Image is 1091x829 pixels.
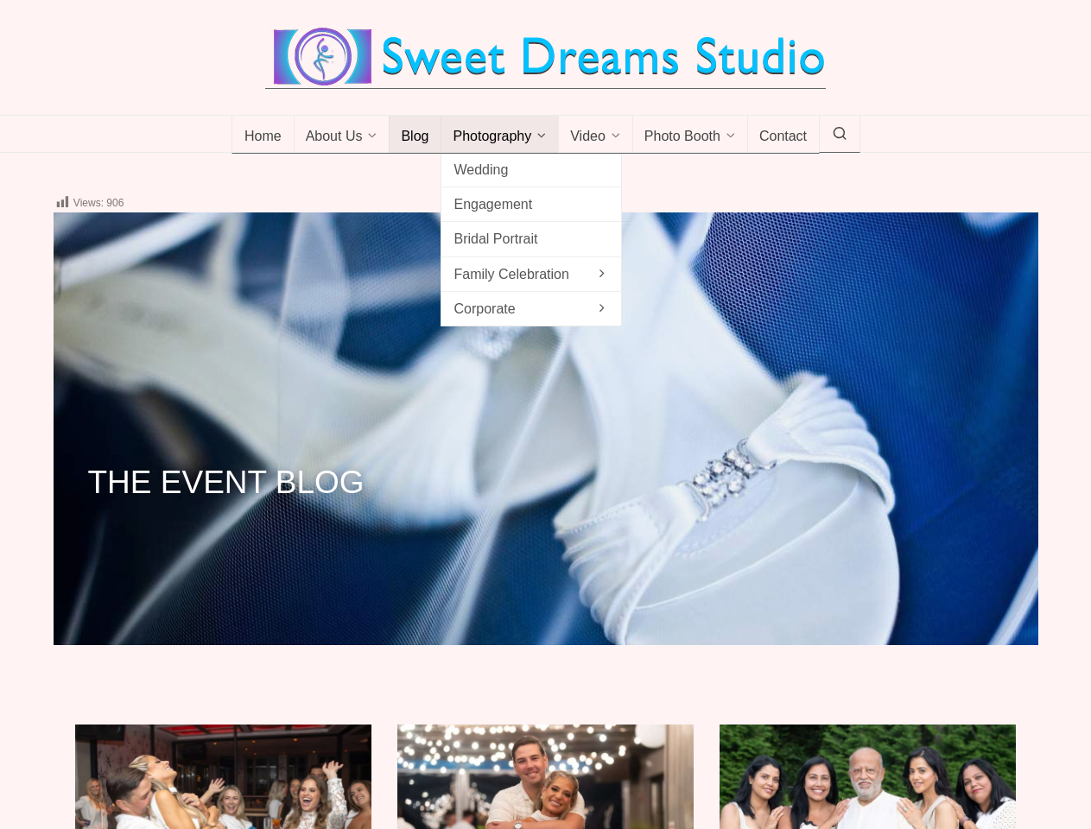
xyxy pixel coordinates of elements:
[454,297,609,320] span: Corporate
[441,116,559,154] a: Photography
[454,227,609,250] span: Bridal Portrait
[454,158,609,181] span: Wedding
[265,26,826,88] img: Best Wedding Event Photography Photo Booth Videography NJ NY
[389,116,441,154] a: Blog
[73,197,104,209] span: Views:
[441,153,621,187] a: Wedding
[244,129,282,146] span: Home
[232,116,295,154] a: Home
[454,193,609,216] span: Engagement
[306,129,363,146] span: About Us
[441,257,621,292] a: Family Celebration
[441,187,621,222] a: Engagement
[401,129,428,146] span: Blog
[759,129,807,146] span: Contact
[558,116,633,154] a: Video
[54,439,1038,492] div: THE EVENT BLOG
[106,197,124,209] span: 906
[570,129,606,146] span: Video
[441,292,621,326] a: Corporate
[454,263,609,286] span: Family Celebration
[441,222,621,256] a: Bridal Portrait
[644,129,720,146] span: Photo Booth
[632,116,748,154] a: Photo Booth
[747,116,820,154] a: Contact
[294,116,390,154] a: About Us
[453,129,531,146] span: Photography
